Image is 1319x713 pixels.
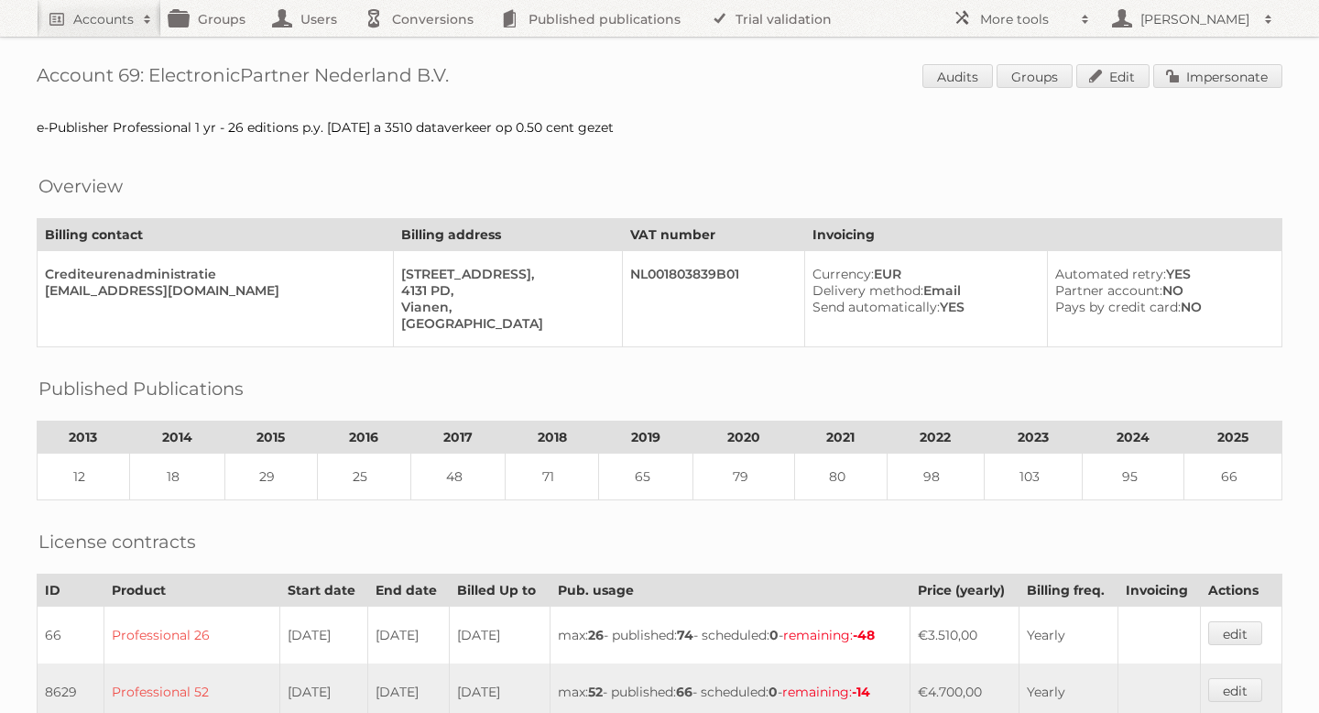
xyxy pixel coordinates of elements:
[783,627,875,643] span: remaining:
[769,684,778,700] strong: 0
[104,575,280,607] th: Product
[1117,575,1200,607] th: Invoicing
[985,422,1083,454] th: 2023
[550,607,910,664] td: max: - published: - scheduled: -
[450,607,550,664] td: [DATE]
[997,64,1073,88] a: Groups
[812,299,940,315] span: Send automatically:
[401,266,606,282] div: [STREET_ADDRESS],
[782,684,870,700] span: remaining:
[853,627,875,643] strong: -48
[38,528,196,555] h2: License contracts
[622,251,804,347] td: NL001803839B01
[1200,575,1281,607] th: Actions
[676,684,692,700] strong: 66
[812,282,1032,299] div: Email
[1136,10,1255,28] h2: [PERSON_NAME]
[1208,678,1262,702] a: edit
[394,219,622,251] th: Billing address
[1055,299,1267,315] div: NO
[38,454,130,500] td: 12
[38,375,244,402] h2: Published Publications
[910,607,1019,664] td: €3.510,00
[225,422,318,454] th: 2015
[225,454,318,500] td: 29
[1055,282,1162,299] span: Partner account:
[505,454,599,500] td: 71
[1208,621,1262,645] a: edit
[812,266,874,282] span: Currency:
[129,422,225,454] th: 2014
[1083,422,1184,454] th: 2024
[1055,266,1267,282] div: YES
[693,454,795,500] td: 79
[368,575,450,607] th: End date
[280,607,368,664] td: [DATE]
[37,119,1282,136] div: e-Publisher Professional 1 yr - 26 editions p.y. [DATE] a 3510 dataverkeer op 0.50 cent gezet
[38,422,130,454] th: 2013
[812,266,1032,282] div: EUR
[795,454,888,500] td: 80
[45,282,378,299] div: [EMAIL_ADDRESS][DOMAIN_NAME]
[317,422,411,454] th: 2016
[887,454,985,500] td: 98
[1184,454,1282,500] td: 66
[1076,64,1150,88] a: Edit
[1153,64,1282,88] a: Impersonate
[588,627,604,643] strong: 26
[368,607,450,664] td: [DATE]
[45,266,378,282] div: Crediteurenadministratie
[677,627,693,643] strong: 74
[980,10,1072,28] h2: More tools
[910,575,1019,607] th: Price (yearly)
[411,454,506,500] td: 48
[805,219,1282,251] th: Invoicing
[280,575,368,607] th: Start date
[887,422,985,454] th: 2022
[588,684,603,700] strong: 52
[317,454,411,500] td: 25
[769,627,779,643] strong: 0
[599,454,693,500] td: 65
[450,575,550,607] th: Billed Up to
[37,64,1282,92] h1: Account 69: ElectronicPartner Nederland B.V.
[922,64,993,88] a: Audits
[812,299,1032,315] div: YES
[693,422,795,454] th: 2020
[1055,282,1267,299] div: NO
[411,422,506,454] th: 2017
[1055,266,1166,282] span: Automated retry:
[852,684,870,700] strong: -14
[73,10,134,28] h2: Accounts
[1019,575,1117,607] th: Billing freq.
[550,575,910,607] th: Pub. usage
[1019,607,1117,664] td: Yearly
[129,454,225,500] td: 18
[812,282,923,299] span: Delivery method:
[505,422,599,454] th: 2018
[1184,422,1282,454] th: 2025
[622,219,804,251] th: VAT number
[795,422,888,454] th: 2021
[401,315,606,332] div: [GEOGRAPHIC_DATA]
[599,422,693,454] th: 2019
[401,282,606,299] div: 4131 PD,
[401,299,606,315] div: Vianen,
[38,219,394,251] th: Billing contact
[104,607,280,664] td: Professional 26
[985,454,1083,500] td: 103
[1055,299,1181,315] span: Pays by credit card:
[38,575,104,607] th: ID
[38,607,104,664] td: 66
[1083,454,1184,500] td: 95
[38,172,123,200] h2: Overview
